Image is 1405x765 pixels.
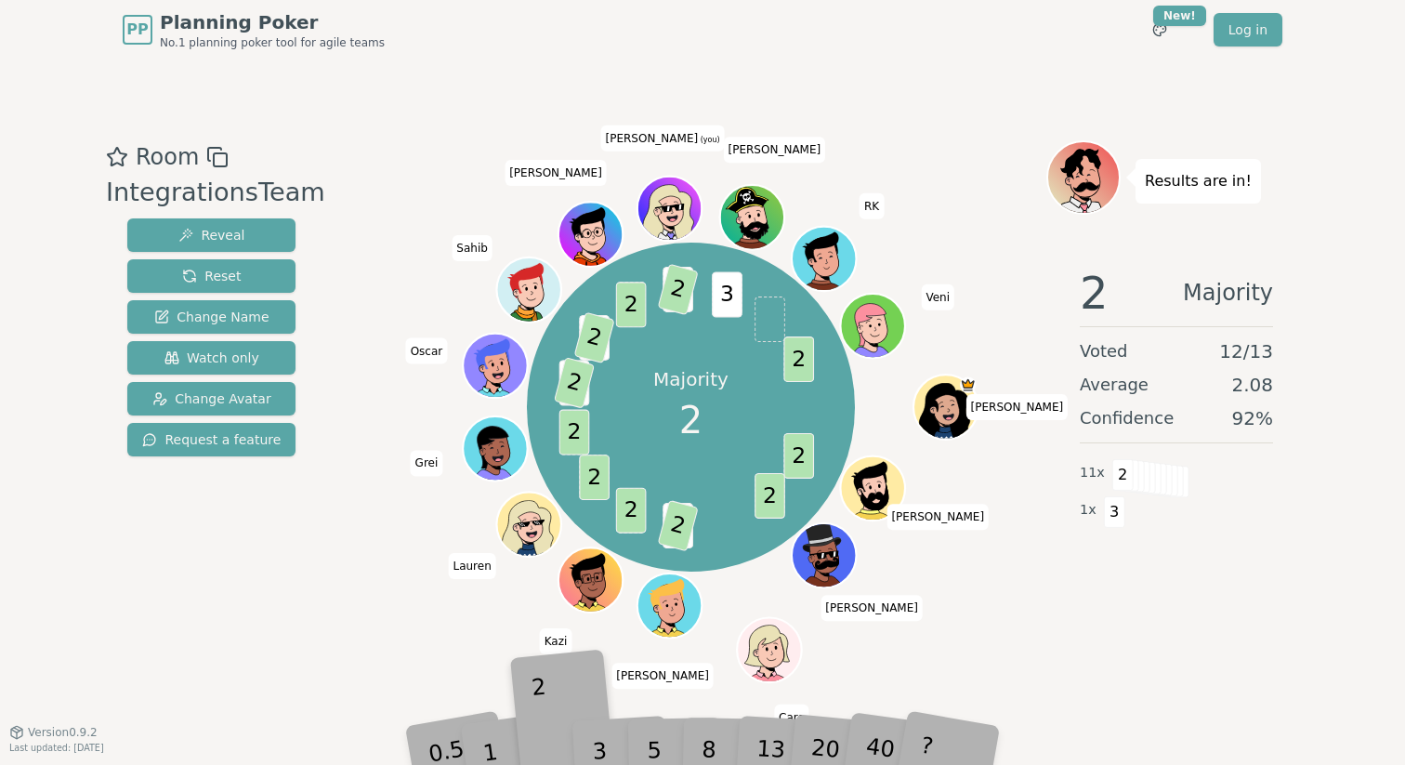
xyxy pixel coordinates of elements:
[106,140,128,174] button: Add as favourite
[505,160,607,186] span: Click to change your name
[1080,500,1096,521] span: 1 x
[886,505,989,531] span: Click to change your name
[142,430,281,449] span: Request a feature
[821,595,923,621] span: Click to change your name
[658,499,699,551] span: 2
[784,336,815,382] span: 2
[713,271,743,317] span: 3
[1214,13,1282,46] a: Log in
[1232,405,1273,431] span: 92 %
[1080,372,1149,398] span: Average
[1145,168,1252,194] p: Results are in!
[178,226,244,244] span: Reveal
[1153,6,1206,26] div: New!
[164,349,259,367] span: Watch only
[126,19,148,41] span: PP
[127,259,295,293] button: Reset
[123,9,385,50] a: PPPlanning PokerNo.1 planning poker tool for agile teams
[653,366,729,392] p: Majority
[540,628,572,654] span: Click to change your name
[9,725,98,740] button: Version0.9.2
[1231,372,1273,398] span: 2.08
[611,664,714,690] span: Click to change your name
[1080,270,1109,315] span: 2
[127,382,295,415] button: Change Avatar
[784,433,815,479] span: 2
[152,389,271,408] span: Change Avatar
[1104,496,1125,528] span: 3
[616,282,647,327] span: 2
[411,451,443,477] span: Click to change your name
[1112,459,1134,491] span: 2
[1219,338,1273,364] span: 12 / 13
[106,174,325,212] div: IntegrationsTeam
[452,235,492,261] span: Click to change your name
[127,341,295,375] button: Watch only
[1143,13,1176,46] button: New!
[154,308,269,326] span: Change Name
[554,357,595,409] span: 2
[658,263,699,315] span: 2
[1080,463,1105,483] span: 11 x
[448,553,495,579] span: Click to change your name
[921,284,954,310] span: Click to change your name
[160,9,385,35] span: Planning Poker
[580,455,611,500] span: 2
[860,193,884,219] span: Click to change your name
[960,377,976,393] span: Kate is the host
[9,743,104,753] span: Last updated: [DATE]
[639,178,700,239] button: Click to change your avatar
[679,392,702,448] span: 2
[127,300,295,334] button: Change Name
[724,138,826,164] span: Click to change your name
[28,725,98,740] span: Version 0.9.2
[1080,405,1174,431] span: Confidence
[127,423,295,456] button: Request a feature
[1183,270,1273,315] span: Majority
[127,218,295,252] button: Reveal
[698,136,720,144] span: (you)
[160,35,385,50] span: No.1 planning poker tool for agile teams
[406,338,448,364] span: Click to change your name
[600,125,724,152] span: Click to change your name
[755,473,786,519] span: 2
[574,311,615,363] span: 2
[616,487,647,533] span: 2
[559,409,590,455] span: 2
[182,267,241,285] span: Reset
[966,394,1069,420] span: Click to change your name
[1080,338,1128,364] span: Voted
[136,140,199,174] span: Room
